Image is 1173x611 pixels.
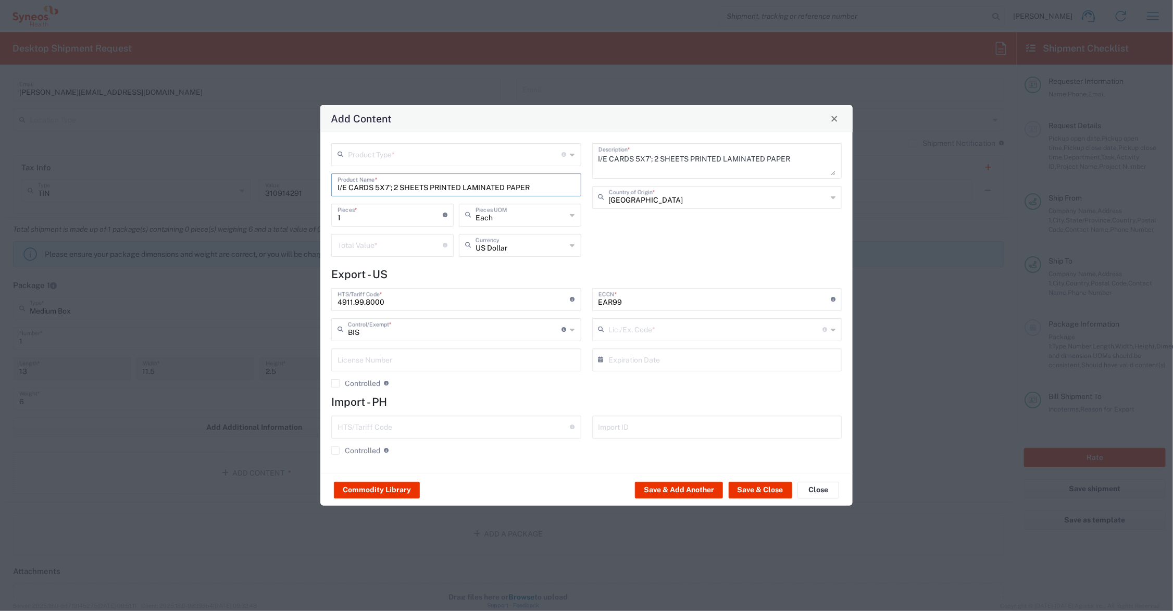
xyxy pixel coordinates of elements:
h4: Export - US [331,268,842,281]
button: Save & Add Another [635,482,723,498]
label: Controlled [331,446,380,455]
button: Close [797,482,839,498]
button: Commodity Library [334,482,420,498]
label: Controlled [331,379,380,388]
button: Save & Close [729,482,792,498]
h4: Import - PH [331,395,842,408]
button: Close [827,111,842,126]
h4: Add Content [331,111,392,126]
